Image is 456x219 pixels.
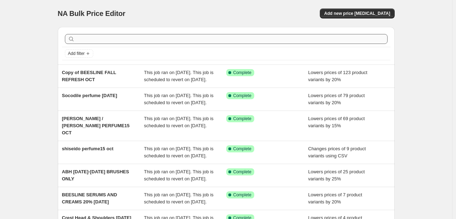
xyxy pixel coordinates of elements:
span: Lowers prices of 7 product variants by 20% [308,192,362,204]
span: Lowers prices of 79 product variants by 20% [308,93,365,105]
span: This job ran on [DATE]. This job is scheduled to revert on [DATE]. [144,146,213,158]
span: Complete [233,169,251,175]
span: [PERSON_NAME] / [PERSON_NAME] PERFUME15 OCT [62,116,130,135]
span: This job ran on [DATE]. This job is scheduled to revert on [DATE]. [144,116,213,128]
span: Complete [233,116,251,122]
span: ABH [DATE]-[DATE] BRUSHES ONLY [62,169,129,181]
span: Changes prices of 9 product variants using CSV [308,146,366,158]
span: NA Bulk Price Editor [58,10,126,17]
span: BEESLINE SERUMS AND CREAMS 20% [DATE] [62,192,117,204]
span: This job ran on [DATE]. This job is scheduled to revert on [DATE]. [144,169,213,181]
span: Complete [233,70,251,75]
span: Lowers prices of 69 product variants by 15% [308,116,365,128]
span: shiseido perfume15 oct [62,146,113,151]
span: Add new price [MEDICAL_DATA] [324,11,390,16]
span: Socodile perfume [DATE] [62,93,117,98]
span: Complete [233,146,251,152]
span: Complete [233,192,251,198]
span: This job ran on [DATE]. This job is scheduled to revert on [DATE]. [144,93,213,105]
button: Add filter [65,49,93,58]
span: Copy of BEESLINE FALL REFRESH OCT [62,70,116,82]
span: Lowers prices of 123 product variants by 20% [308,70,367,82]
span: This job ran on [DATE]. This job is scheduled to revert on [DATE]. [144,70,213,82]
button: Add new price [MEDICAL_DATA] [320,9,394,18]
span: This job ran on [DATE]. This job is scheduled to revert on [DATE]. [144,192,213,204]
span: Complete [233,93,251,99]
span: Add filter [68,51,85,56]
span: Lowers prices of 25 product variants by 25% [308,169,365,181]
